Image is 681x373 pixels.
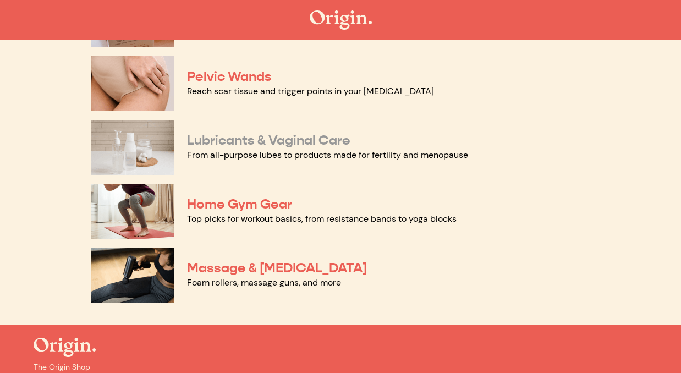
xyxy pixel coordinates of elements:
a: Pelvic Wands [187,68,272,85]
img: The Origin Shop [310,10,372,30]
img: The Origin Shop [34,338,96,357]
a: From all-purpose lubes to products made for fertility and menopause [187,149,468,161]
a: Top picks for workout basics, from resistance bands to yoga blocks [187,213,457,224]
img: Massage & Myofascial Release [91,248,174,303]
a: Home Gym Gear [187,196,292,212]
a: Reach scar tissue and trigger points in your [MEDICAL_DATA] [187,85,434,97]
img: Home Gym Gear [91,184,174,239]
img: Pelvic Wands [91,56,174,111]
img: Lubricants & Vaginal Care [91,120,174,175]
a: Foam rollers, massage guns, and more [187,277,341,288]
a: Massage & [MEDICAL_DATA] [187,260,367,276]
a: Lubricants & Vaginal Care [187,132,350,149]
